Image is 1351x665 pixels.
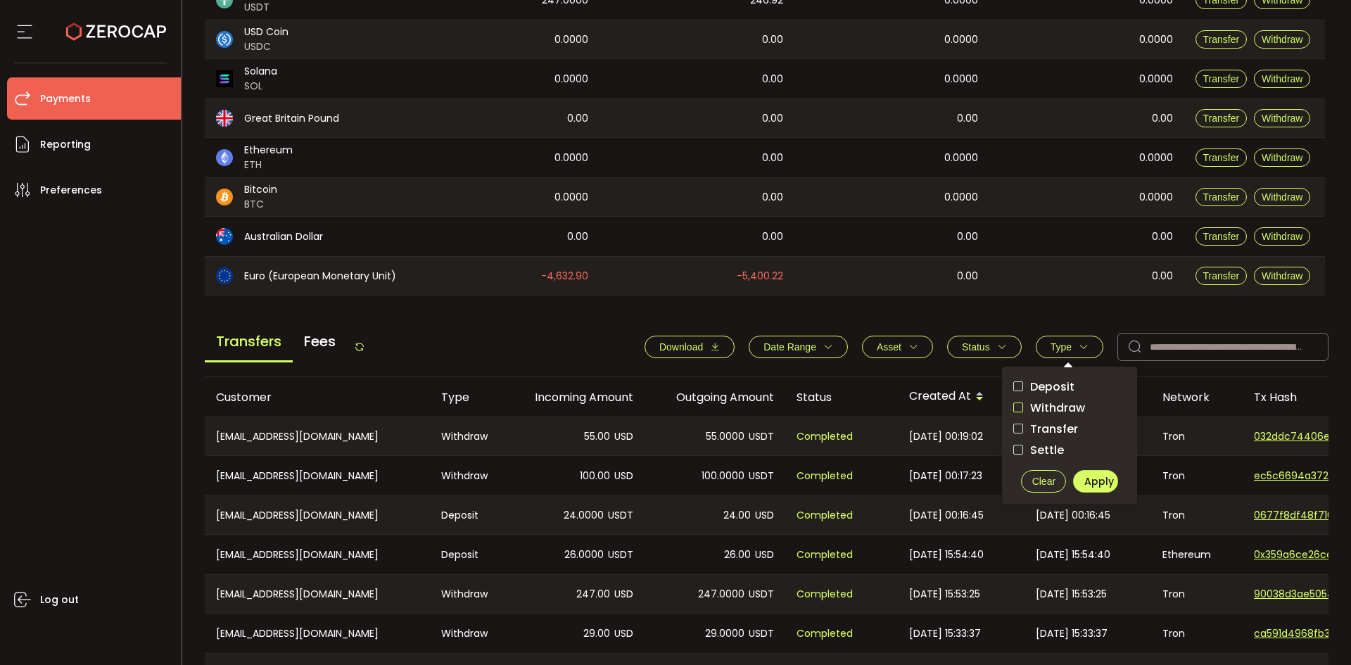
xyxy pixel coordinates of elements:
span: 0.00 [762,71,783,87]
span: 0.00 [567,110,588,127]
span: Withdraw [1262,73,1302,84]
span: Date Range [763,341,816,353]
span: [DATE] 15:33:37 [1036,626,1108,642]
span: Asset [877,341,901,353]
span: [DATE] 15:54:40 [909,547,984,563]
img: eur_portfolio.svg [216,267,233,284]
span: Preferences [40,180,102,201]
span: 0.00 [1152,110,1173,127]
button: Transfer [1195,188,1248,206]
span: [DATE] 00:16:45 [909,507,984,524]
span: Status [962,341,990,353]
span: USDT [749,586,774,602]
span: ETH [244,158,293,172]
span: USD [614,429,633,445]
span: [DATE] 15:53:25 [1036,586,1107,602]
span: Completed [797,507,853,524]
span: 0.0000 [1139,71,1173,87]
div: Deposit [430,496,504,534]
span: Withdraw [1262,270,1302,281]
button: Asset [862,336,933,358]
span: Euro (European Monetary Unit) [244,269,396,284]
span: 24.0000 [564,507,604,524]
span: Completed [797,429,853,445]
span: Transfer [1203,113,1240,124]
button: Transfer [1195,227,1248,246]
span: USD [614,468,633,484]
span: Completed [797,547,853,563]
span: Transfer [1203,191,1240,203]
span: 100.0000 [702,468,744,484]
span: SOL [244,79,277,94]
span: 0.00 [762,150,783,166]
div: Withdraw [430,575,504,613]
span: 0.00 [762,110,783,127]
span: 26.00 [724,547,751,563]
div: Incoming Amount [504,389,645,405]
button: Withdraw [1254,30,1310,49]
span: [DATE] 00:17:23 [909,468,982,484]
span: 55.0000 [706,429,744,445]
span: USD [755,547,774,563]
span: USDT [749,429,774,445]
div: [EMAIL_ADDRESS][DOMAIN_NAME] [205,417,430,455]
span: 0.0000 [944,71,978,87]
span: 29.00 [583,626,610,642]
span: 29.0000 [705,626,744,642]
span: Great Britain Pound [244,111,339,126]
div: [EMAIL_ADDRESS][DOMAIN_NAME] [205,575,430,613]
div: Withdraw [430,614,504,653]
span: Transfer [1203,152,1240,163]
div: Deposit [430,535,504,574]
span: USDT [608,547,633,563]
button: Transfer [1195,148,1248,167]
span: Transfer [1203,231,1240,242]
span: USD Coin [244,25,288,39]
span: Payments [40,89,91,109]
button: Withdraw [1254,148,1310,167]
button: Transfer [1195,30,1248,49]
div: [EMAIL_ADDRESS][DOMAIN_NAME] [205,614,430,653]
span: Solana [244,64,277,79]
div: Ethereum [1151,535,1243,574]
button: Withdraw [1254,188,1310,206]
span: 100.00 [580,468,610,484]
span: [DATE] 15:53:25 [909,586,980,602]
span: Transfer [1203,73,1240,84]
span: Completed [797,468,853,484]
button: Clear [1021,470,1066,493]
span: 0.0000 [1139,189,1173,205]
span: USDT [608,507,633,524]
img: aud_portfolio.svg [216,228,233,245]
span: Transfer [1203,34,1240,45]
iframe: Chat Widget [1281,597,1351,665]
img: sol_portfolio.png [216,70,233,87]
img: eth_portfolio.svg [216,149,233,166]
span: 247.0000 [698,586,744,602]
span: 0.0000 [554,32,588,48]
span: 0.00 [762,189,783,205]
div: Network [1151,389,1243,405]
span: Withdraw [1262,113,1302,124]
span: Settle [1023,443,1064,457]
span: 0.00 [1152,268,1173,284]
div: Status [785,389,898,405]
span: 0.0000 [554,189,588,205]
div: Type [430,389,504,405]
span: 0.00 [762,229,783,245]
span: 55.00 [584,429,610,445]
span: 0.0000 [944,189,978,205]
div: checkbox-group [1013,378,1126,459]
div: Tron [1151,614,1243,653]
div: [EMAIL_ADDRESS][DOMAIN_NAME] [205,496,430,534]
span: Clear [1032,476,1055,487]
div: Created At [898,385,1025,409]
div: Tron [1151,575,1243,613]
span: Completed [797,586,853,602]
button: Withdraw [1254,227,1310,246]
img: btc_portfolio.svg [216,189,233,205]
button: Withdraw [1254,70,1310,88]
span: 0.00 [762,32,783,48]
span: [DATE] 15:54:40 [1036,547,1110,563]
